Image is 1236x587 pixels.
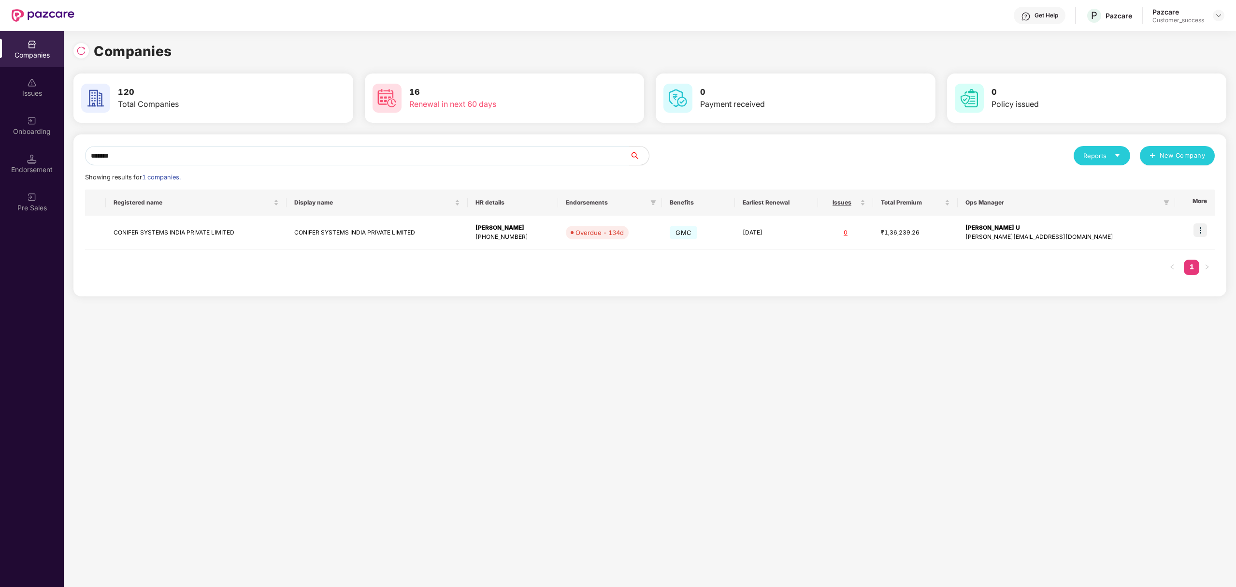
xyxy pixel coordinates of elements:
div: Overdue - 134d [575,228,624,237]
th: Issues [818,190,873,216]
button: search [629,146,649,165]
div: Total Companies [118,98,291,110]
span: filter [650,200,656,205]
img: svg+xml;base64,PHN2ZyBpZD0iUmVsb2FkLTMyeDMyIiB4bWxucz0iaHR0cDovL3d3dy53My5vcmcvMjAwMC9zdmciIHdpZH... [76,46,86,56]
th: Display name [287,190,468,216]
span: 1 companies. [142,174,181,181]
div: Policy issued [992,98,1165,110]
h3: 0 [992,86,1165,99]
span: filter [1164,200,1169,205]
img: svg+xml;base64,PHN2ZyB3aWR0aD0iMTQuNSIgaGVpZ2h0PSIxNC41IiB2aWV3Qm94PSIwIDAgMTYgMTYiIGZpbGw9Im5vbm... [27,154,37,164]
span: right [1204,264,1210,270]
span: Showing results for [85,174,181,181]
h3: 120 [118,86,291,99]
span: filter [648,197,658,208]
div: Get Help [1035,12,1058,19]
img: svg+xml;base64,PHN2ZyB4bWxucz0iaHR0cDovL3d3dy53My5vcmcvMjAwMC9zdmciIHdpZHRoPSI2MCIgaGVpZ2h0PSI2MC... [373,84,402,113]
div: Customer_success [1152,16,1204,24]
img: svg+xml;base64,PHN2ZyB4bWxucz0iaHR0cDovL3d3dy53My5vcmcvMjAwMC9zdmciIHdpZHRoPSI2MCIgaGVpZ2h0PSI2MC... [81,84,110,113]
th: Total Premium [873,190,958,216]
div: Renewal in next 60 days [409,98,583,110]
button: left [1164,260,1180,275]
span: Ops Manager [965,199,1159,206]
span: Display name [294,199,453,206]
div: Pazcare [1106,11,1132,20]
div: [PERSON_NAME] U [965,223,1167,233]
div: ₹1,36,239.26 [881,228,950,237]
div: [PERSON_NAME][EMAIL_ADDRESS][DOMAIN_NAME] [965,233,1167,242]
span: filter [1162,197,1171,208]
span: New Company [1160,151,1206,161]
img: svg+xml;base64,PHN2ZyBpZD0iSGVscC0zMngzMiIgeG1sbnM9Imh0dHA6Ly93d3cudzMub3JnLzIwMDAvc3ZnIiB3aWR0aD... [1021,12,1031,21]
th: HR details [468,190,558,216]
img: svg+xml;base64,PHN2ZyBpZD0iQ29tcGFuaWVzIiB4bWxucz0iaHR0cDovL3d3dy53My5vcmcvMjAwMC9zdmciIHdpZHRoPS... [27,40,37,49]
div: Payment received [700,98,874,110]
th: Registered name [106,190,287,216]
h3: 16 [409,86,583,99]
a: 1 [1184,260,1199,274]
span: Total Premium [881,199,943,206]
span: Endorsements [566,199,647,206]
div: [PERSON_NAME] [475,223,550,233]
img: svg+xml;base64,PHN2ZyB3aWR0aD0iMjAiIGhlaWdodD0iMjAiIHZpZXdCb3g9IjAgMCAyMCAyMCIgZmlsbD0ibm9uZSIgeG... [27,116,37,126]
li: 1 [1184,260,1199,275]
h3: 0 [700,86,874,99]
span: P [1091,10,1097,21]
span: search [629,152,649,160]
th: Benefits [662,190,735,216]
button: plusNew Company [1140,146,1215,165]
span: GMC [670,226,697,239]
img: svg+xml;base64,PHN2ZyB3aWR0aD0iMjAiIGhlaWdodD0iMjAiIHZpZXdCb3g9IjAgMCAyMCAyMCIgZmlsbD0ibm9uZSIgeG... [27,192,37,202]
li: Next Page [1199,260,1215,275]
img: icon [1193,223,1207,237]
img: New Pazcare Logo [12,9,74,22]
span: caret-down [1114,152,1121,159]
span: Issues [826,199,858,206]
h1: Companies [94,41,172,62]
span: plus [1150,152,1156,160]
th: More [1175,190,1215,216]
td: CONIFER SYSTEMS INDIA PRIVATE LIMITED [106,216,287,250]
img: svg+xml;base64,PHN2ZyBpZD0iRHJvcGRvd24tMzJ4MzIiIHhtbG5zPSJodHRwOi8vd3d3LnczLm9yZy8yMDAwL3N2ZyIgd2... [1215,12,1222,19]
span: Registered name [114,199,272,206]
img: svg+xml;base64,PHN2ZyBpZD0iSXNzdWVzX2Rpc2FibGVkIiB4bWxucz0iaHR0cDovL3d3dy53My5vcmcvMjAwMC9zdmciIH... [27,78,37,88]
div: [PHONE_NUMBER] [475,233,550,242]
span: left [1169,264,1175,270]
img: svg+xml;base64,PHN2ZyB4bWxucz0iaHR0cDovL3d3dy53My5vcmcvMjAwMC9zdmciIHdpZHRoPSI2MCIgaGVpZ2h0PSI2MC... [955,84,984,113]
div: Pazcare [1152,7,1204,16]
li: Previous Page [1164,260,1180,275]
button: right [1199,260,1215,275]
td: [DATE] [735,216,818,250]
div: 0 [826,228,865,237]
img: svg+xml;base64,PHN2ZyB4bWxucz0iaHR0cDovL3d3dy53My5vcmcvMjAwMC9zdmciIHdpZHRoPSI2MCIgaGVpZ2h0PSI2MC... [663,84,692,113]
td: CONIFER SYSTEMS INDIA PRIVATE LIMITED [287,216,468,250]
th: Earliest Renewal [735,190,818,216]
div: Reports [1083,151,1121,161]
